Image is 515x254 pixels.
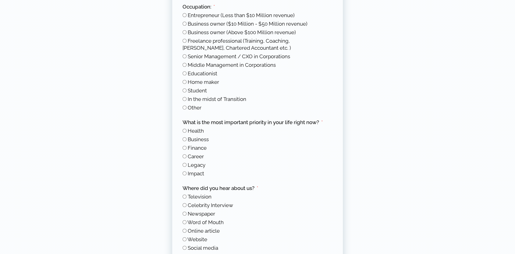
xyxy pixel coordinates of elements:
input: Newspaper [183,212,186,216]
span: Television [188,194,211,200]
input: Entrepreneur (Less than $10 Million revenue) [183,13,186,17]
span: Senior Management / CXO in Corporations [188,53,290,59]
input: Educationist [183,71,186,75]
input: Television [183,195,186,199]
span: Celebrity Interview [188,202,233,208]
input: Health [183,129,186,133]
input: Other [183,106,186,109]
input: Celebrity Interview [183,203,186,207]
span: Online article [188,228,220,234]
span: Impact [188,170,204,177]
input: Website [183,237,186,241]
input: Social media [183,246,186,250]
span: Other [188,105,201,111]
input: Career [183,154,186,158]
input: Finance [183,146,186,150]
span: Home maker [188,79,219,85]
input: Senior Management / CXO in Corporations [183,54,186,58]
input: Online article [183,229,186,233]
input: Home maker [183,80,186,84]
input: Impact [183,171,186,175]
span: Word of Mouth [187,219,224,225]
span: Health [188,128,204,134]
input: Student [183,88,186,92]
input: Word of Mouth [183,220,186,224]
input: Business [183,137,186,141]
input: Freelance professional (Training, Coaching, Baker, Chartered Accountant etc. ) [183,39,186,43]
input: Business owner (Above $100 Million revenue) [183,30,186,34]
span: Website [187,236,207,242]
input: Middle Management in Corporations [183,63,186,67]
span: Finance [188,145,207,151]
span: In the midst of Transition [188,96,246,102]
label: Occupation: [183,3,215,10]
label: What is the most important priority in your life right now? [183,119,323,126]
label: Where did you hear about us? [183,185,258,192]
input: In the midst of Transition [183,97,186,101]
span: Business [188,136,209,142]
span: Business owner ($10 Million - $50 Million revenue) [188,21,307,27]
span: Business owner (Above $100 Million revenue) [188,29,296,35]
span: Middle Management in Corporations [188,62,276,68]
span: Social media [188,245,218,251]
span: Entrepreneur (Less than $10 Million revenue) [188,12,295,18]
span: Educationist [188,70,217,77]
span: Legacy [188,162,205,168]
input: Legacy [183,163,186,167]
span: Freelance professional (Training, Coaching, [PERSON_NAME], Chartered Accountant etc. ) [183,38,291,51]
span: Student [188,88,207,94]
span: Career [188,153,204,159]
span: Newspaper [188,211,215,217]
input: Business owner ($10 Million - $50 Million revenue) [183,22,186,26]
